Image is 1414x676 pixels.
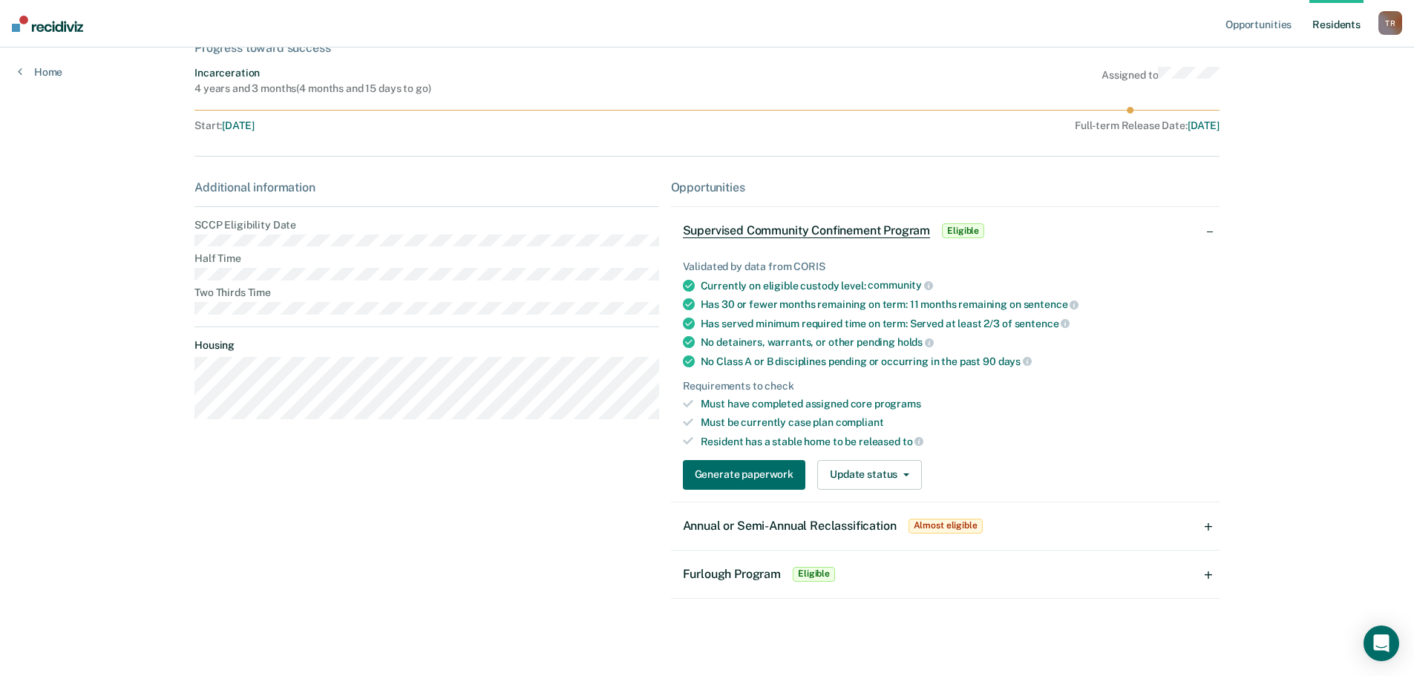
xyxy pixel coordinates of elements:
[194,41,1220,55] div: Progress toward success
[194,67,431,79] div: Incarceration
[683,460,805,490] button: Generate paperwork
[1378,11,1402,35] div: T R
[942,223,984,238] span: Eligible
[683,567,781,581] span: Furlough Program
[194,286,658,299] dt: Two Thirds Time
[683,223,931,238] span: Supervised Community Confinement Program
[1102,67,1220,95] div: Assigned to
[868,279,933,291] span: community
[194,119,661,132] div: Start :
[12,16,83,32] img: Recidiviz
[671,207,1220,255] div: Supervised Community Confinement ProgramEligible
[1378,11,1402,35] button: TR
[701,416,1208,429] div: Must be currently case plan
[817,460,922,490] button: Update status
[683,380,1208,393] div: Requirements to check
[836,416,884,428] span: compliant
[1024,298,1079,310] span: sentence
[903,436,924,447] span: to
[701,355,1208,368] div: No Class A or B disciplines pending or occurring in the past 90
[683,460,811,490] a: Generate paperwork
[701,435,1208,448] div: Resident has a stable home to be released
[897,336,934,348] span: holds
[194,180,658,194] div: Additional information
[909,519,983,534] span: Almost eligible
[671,502,1220,550] div: Annual or Semi-Annual ReclassificationAlmost eligible
[18,65,62,79] a: Home
[1188,119,1220,131] span: [DATE]
[194,219,658,232] dt: SCCP Eligibility Date
[701,317,1208,330] div: Has served minimum required time on term: Served at least 2/3 of
[194,252,658,265] dt: Half Time
[194,339,658,352] dt: Housing
[667,119,1220,132] div: Full-term Release Date :
[701,298,1208,311] div: Has 30 or fewer months remaining on term: 11 months remaining on
[701,279,1208,292] div: Currently on eligible custody level:
[1364,626,1399,661] div: Open Intercom Messenger
[683,260,1208,273] div: Validated by data from CORIS
[194,82,431,95] div: 4 years and 3 months ( 4 months and 15 days to go )
[874,398,921,410] span: programs
[998,355,1032,367] span: days
[793,567,835,582] span: Eligible
[701,398,1208,410] div: Must have completed assigned core
[701,335,1208,349] div: No detainers, warrants, or other pending
[222,119,254,131] span: [DATE]
[1015,318,1070,329] span: sentence
[671,551,1220,598] div: Furlough ProgramEligible
[683,519,897,533] span: Annual or Semi-Annual Reclassification
[671,180,1220,194] div: Opportunities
